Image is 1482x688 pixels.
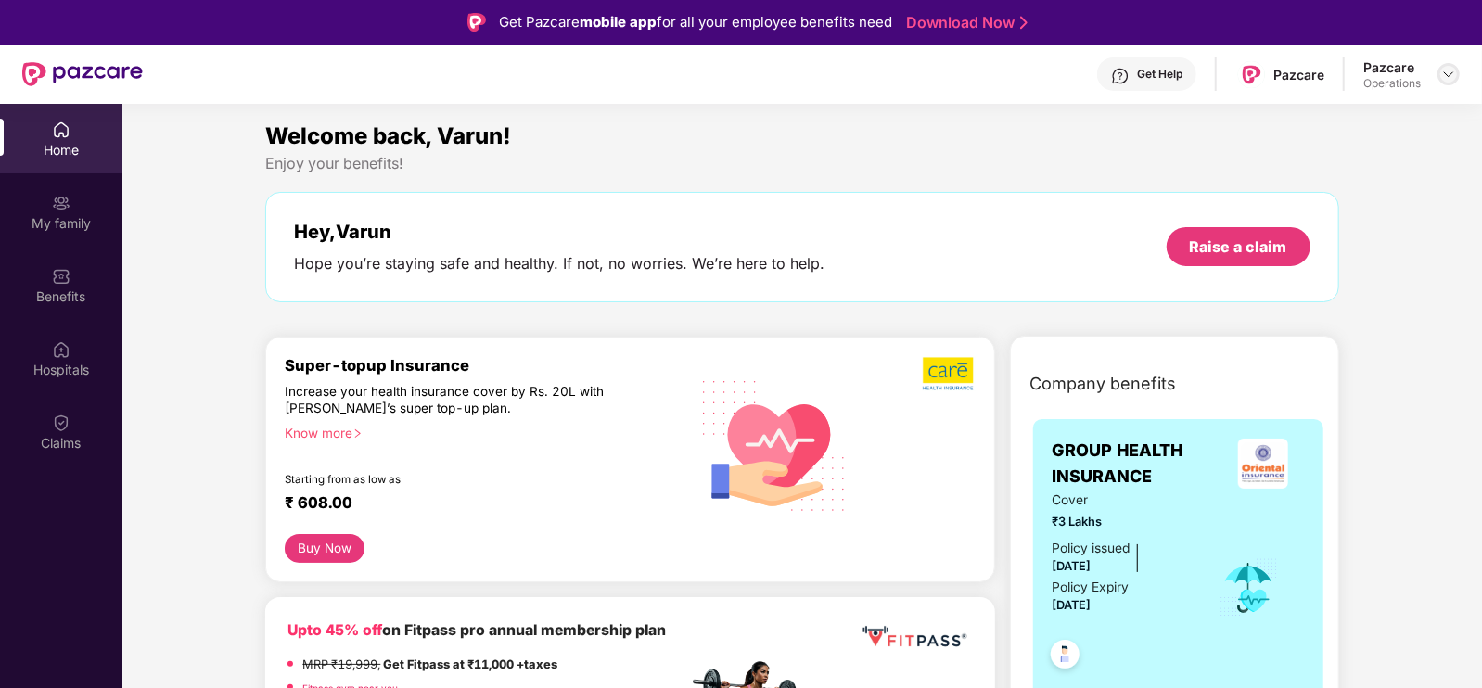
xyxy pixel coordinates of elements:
[52,414,70,432] img: svg+xml;base64,PHN2ZyBpZD0iQ2xhaW0iIHhtbG5zPSJodHRwOi8vd3d3LnczLm9yZy8yMDAwL3N2ZyIgd2lkdGg9IjIwIi...
[285,356,687,375] div: Super-topup Insurance
[383,657,557,671] strong: Get Fitpass at ₹11,000 +taxes
[1052,539,1130,559] div: Policy issued
[580,13,657,31] strong: mobile app
[1137,67,1182,82] div: Get Help
[52,194,70,212] img: svg+xml;base64,PHN2ZyB3aWR0aD0iMjAiIGhlaWdodD0iMjAiIHZpZXdCb3g9IjAgMCAyMCAyMCIgZmlsbD0ibm9uZSIgeG...
[285,473,608,486] div: Starting from as low as
[294,221,824,243] div: Hey, Varun
[285,493,669,516] div: ₹ 608.00
[1052,578,1129,598] div: Policy Expiry
[1363,58,1421,76] div: Pazcare
[467,13,486,32] img: Logo
[859,619,970,654] img: fppp.png
[1219,557,1279,618] img: icon
[265,154,1338,173] div: Enjoy your benefits!
[302,657,380,671] del: MRP ₹19,999,
[52,340,70,359] img: svg+xml;base64,PHN2ZyBpZD0iSG9zcGl0YWxzIiB4bWxucz0iaHR0cDovL3d3dy53My5vcmcvMjAwMC9zdmciIHdpZHRoPS...
[287,621,666,639] b: on Fitpass pro annual membership plan
[294,254,824,274] div: Hope you’re staying safe and healthy. If not, no worries. We’re here to help.
[923,356,976,391] img: b5dec4f62d2307b9de63beb79f102df3.png
[1052,559,1091,573] span: [DATE]
[285,425,676,438] div: Know more
[1042,634,1088,680] img: svg+xml;base64,PHN2ZyB4bWxucz0iaHR0cDovL3d3dy53My5vcmcvMjAwMC9zdmciIHdpZHRoPSI0OC45NDMiIGhlaWdodD...
[1020,13,1028,32] img: Stroke
[22,62,143,86] img: New Pazcare Logo
[285,534,364,563] button: Buy Now
[52,121,70,139] img: svg+xml;base64,PHN2ZyBpZD0iSG9tZSIgeG1sbnM9Imh0dHA6Ly93d3cudzMub3JnLzIwMDAvc3ZnIiB3aWR0aD0iMjAiIG...
[1052,598,1091,612] span: [DATE]
[1363,76,1421,91] div: Operations
[1273,66,1324,83] div: Pazcare
[499,11,892,33] div: Get Pazcare for all your employee benefits need
[1052,513,1194,531] span: ₹3 Lakhs
[1441,67,1456,82] img: svg+xml;base64,PHN2ZyBpZD0iRHJvcGRvd24tMzJ4MzIiIHhtbG5zPSJodHRwOi8vd3d3LnczLm9yZy8yMDAwL3N2ZyIgd2...
[287,621,382,639] b: Upto 45% off
[352,428,363,439] span: right
[1238,61,1265,88] img: Pazcare_Logo.png
[1238,439,1288,489] img: insurerLogo
[1111,67,1130,85] img: svg+xml;base64,PHN2ZyBpZD0iSGVscC0zMngzMiIgeG1sbnM9Imh0dHA6Ly93d3cudzMub3JnLzIwMDAvc3ZnIiB3aWR0aD...
[1029,371,1176,397] span: Company benefits
[265,122,511,149] span: Welcome back, Varun!
[906,13,1022,32] a: Download Now
[52,267,70,286] img: svg+xml;base64,PHN2ZyBpZD0iQmVuZWZpdHMiIHhtbG5zPSJodHRwOi8vd3d3LnczLm9yZy8yMDAwL3N2ZyIgd2lkdGg9Ij...
[285,383,607,416] div: Increase your health insurance cover by Rs. 20L with [PERSON_NAME]’s super top-up plan.
[1052,491,1194,511] span: Cover
[1052,438,1221,491] span: GROUP HEALTH INSURANCE
[1190,236,1287,257] div: Raise a claim
[688,357,861,532] img: svg+xml;base64,PHN2ZyB4bWxucz0iaHR0cDovL3d3dy53My5vcmcvMjAwMC9zdmciIHhtbG5zOnhsaW5rPSJodHRwOi8vd3...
